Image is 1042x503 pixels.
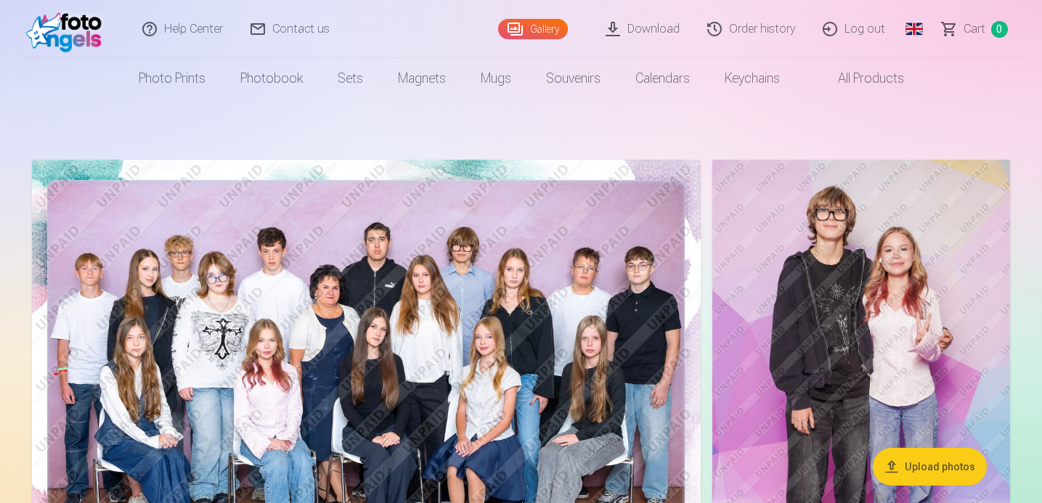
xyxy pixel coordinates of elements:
[26,6,110,52] img: /fa1
[529,58,618,99] a: Souvenirs
[223,58,320,99] a: Photobook
[380,58,463,99] a: Magnets
[991,21,1008,38] span: 0
[797,58,921,99] a: All products
[463,58,529,99] a: Mugs
[618,58,707,99] a: Calendars
[498,19,568,39] a: Gallery
[707,58,797,99] a: Keychains
[320,58,380,99] a: Sets
[964,20,985,38] span: Сart
[873,448,987,486] button: Upload photos
[121,58,223,99] a: Photo prints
